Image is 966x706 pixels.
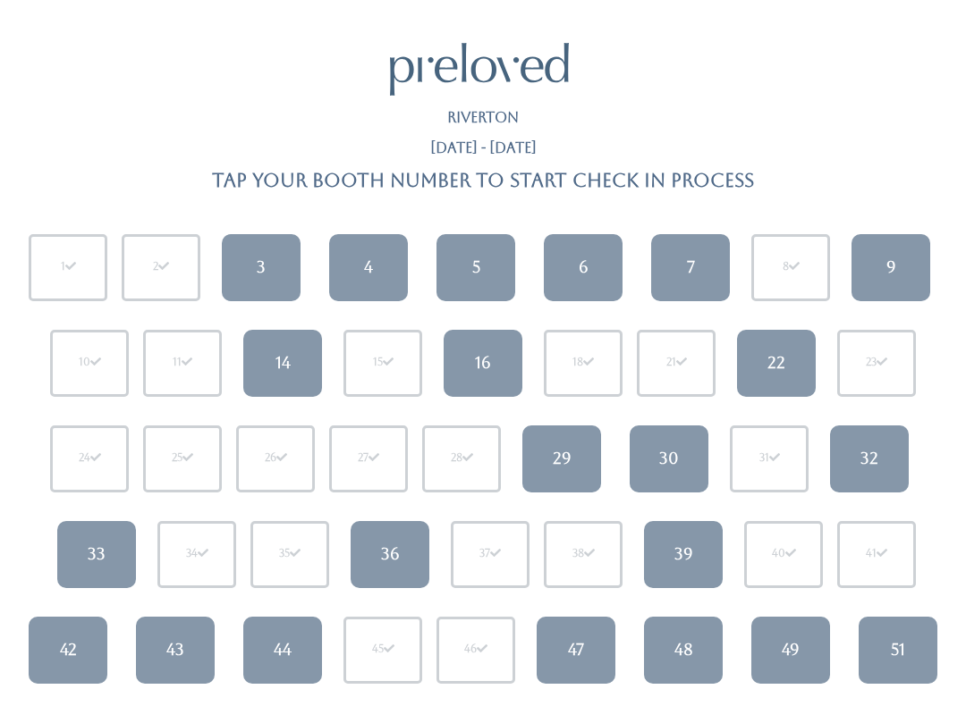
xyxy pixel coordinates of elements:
div: 14 [275,351,291,374]
a: 36 [351,521,429,588]
div: 4 [364,256,373,279]
div: 51 [891,638,905,661]
div: 33 [88,542,106,566]
a: 6 [544,234,623,301]
div: 39 [674,542,693,566]
a: 7 [651,234,730,301]
div: 18 [572,355,594,371]
a: 48 [644,617,723,684]
a: 3 [222,234,301,301]
h4: Tap your booth number to start check in process [212,170,754,190]
div: 27 [358,450,379,466]
div: 48 [674,638,693,661]
div: 11 [173,355,192,371]
a: 47 [537,617,615,684]
a: 5 [436,234,515,301]
a: 42 [29,617,107,684]
div: 36 [381,542,400,566]
div: 1 [61,259,76,275]
div: 8 [783,259,800,275]
div: 41 [866,546,887,562]
div: 23 [866,355,887,371]
img: preloved logo [390,43,569,96]
div: 46 [464,642,487,658]
div: 26 [265,450,287,466]
a: 39 [644,521,723,588]
a: 43 [136,617,215,684]
div: 5 [472,256,480,279]
div: 29 [553,447,572,470]
div: 35 [279,546,301,562]
div: 49 [782,638,800,661]
div: 42 [60,638,77,661]
div: 40 [772,546,796,562]
a: 49 [751,617,830,684]
a: 44 [243,617,322,684]
div: 45 [372,642,394,658]
a: 16 [444,330,522,397]
h5: [DATE] - [DATE] [430,140,537,156]
a: 51 [859,617,937,684]
div: 37 [479,546,501,562]
div: 34 [186,546,208,562]
div: 22 [767,351,785,374]
div: 47 [568,638,584,661]
div: 32 [860,447,878,470]
div: 16 [475,351,491,374]
h5: Riverton [447,110,519,126]
a: 14 [243,330,322,397]
div: 9 [886,256,896,279]
div: 6 [579,256,589,279]
div: 3 [257,256,266,279]
div: 30 [659,447,679,470]
div: 25 [172,450,193,466]
a: 30 [630,425,708,492]
div: 21 [666,355,687,371]
div: 2 [153,259,169,275]
div: 10 [79,355,101,371]
div: 43 [166,638,184,661]
a: 22 [737,330,816,397]
div: 28 [451,450,473,466]
div: 15 [373,355,394,371]
a: 4 [329,234,408,301]
a: 29 [522,425,601,492]
a: 33 [57,521,136,588]
div: 31 [759,450,780,466]
div: 24 [79,450,101,466]
a: 32 [830,425,909,492]
div: 38 [572,546,595,562]
a: 9 [852,234,930,301]
div: 44 [274,638,292,661]
div: 7 [687,256,695,279]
